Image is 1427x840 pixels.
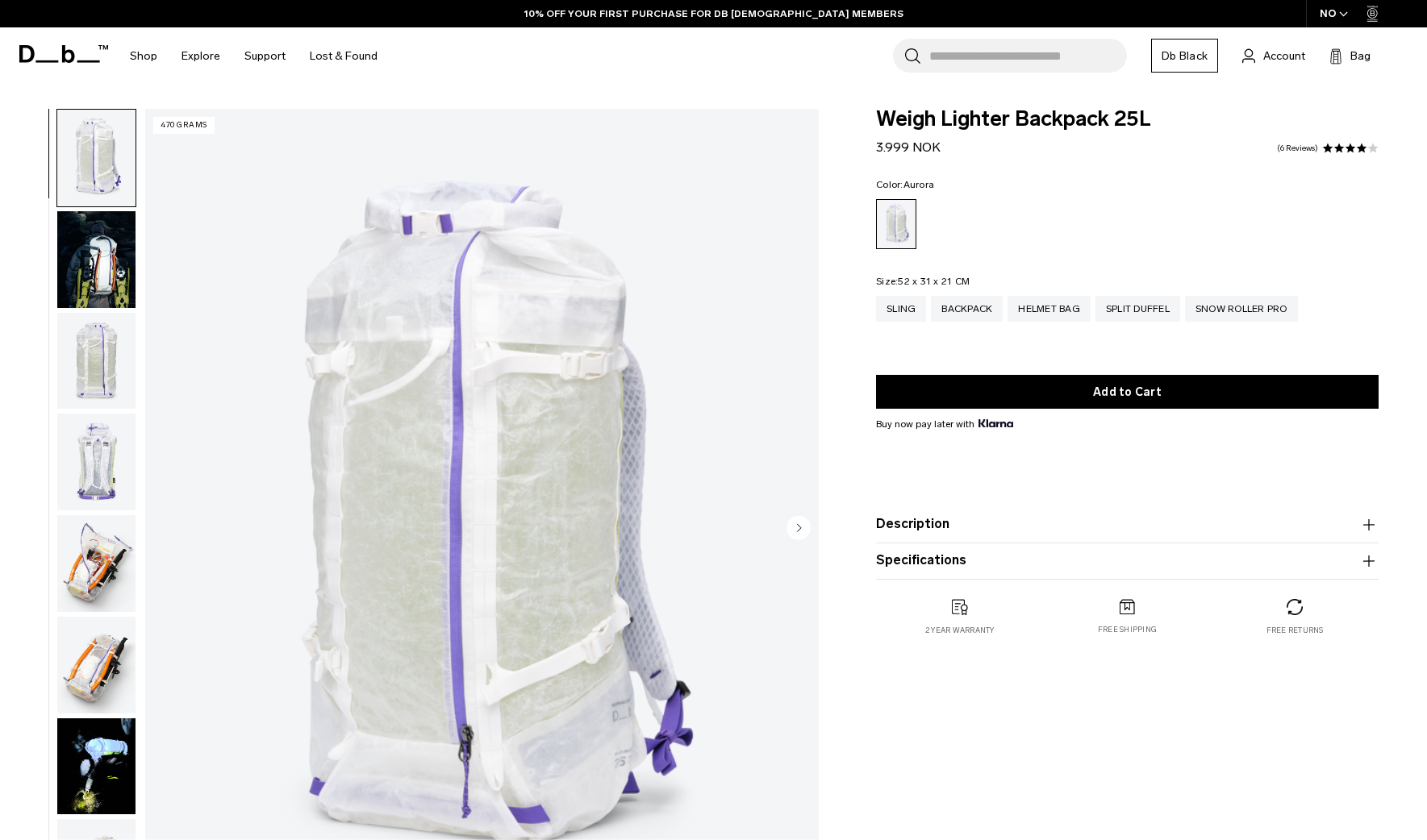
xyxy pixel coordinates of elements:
[876,375,1379,409] button: Add to Cart
[876,417,1013,431] span: Buy now pay later with
[1185,296,1298,322] a: Snow Roller Pro
[118,27,390,85] nav: Main Navigation
[1263,48,1305,64] span: Account
[876,277,970,286] legend: Size:
[57,211,136,308] img: Weigh_Lighter_Backpack_25L_Lifestyle_new.png
[57,313,136,410] img: Weigh_Lighter_Backpack_25L_2.png
[56,514,136,613] button: Weigh_Lighter_Backpack_25L_4.png
[903,179,935,190] span: Aurora
[57,110,136,206] img: Weigh_Lighter_Backpack_25L_1.png
[876,551,1379,571] button: Specifications
[1266,625,1324,636] p: Free returns
[310,27,378,85] a: Lost & Found
[876,296,926,322] a: Sling
[1329,46,1371,65] button: Bag
[1242,46,1305,65] a: Account
[1008,296,1091,322] a: Helmet Bag
[56,413,136,511] button: Weigh_Lighter_Backpack_25L_3.png
[130,27,157,85] a: Shop
[56,109,136,207] button: Weigh_Lighter_Backpack_25L_1.png
[876,139,941,155] span: 3.999 NOK
[1151,39,1218,73] a: Db Black
[1350,48,1371,64] span: Bag
[56,210,136,309] button: Weigh_Lighter_Backpack_25L_Lifestyle_new.png
[931,296,1003,322] a: Backpack
[56,616,136,714] button: Weigh_Lighter_Backpack_25L_5.png
[182,27,220,85] a: Explore
[1095,296,1180,322] a: Split Duffel
[57,718,136,815] img: Weigh Lighter Backpack 25L Aurora
[244,27,286,85] a: Support
[925,625,995,636] p: 2 year warranty
[524,6,903,21] a: 10% OFF YOUR FIRST PURCHASE FOR DB [DEMOGRAPHIC_DATA] MEMBERS
[57,515,136,612] img: Weigh_Lighter_Backpack_25L_4.png
[898,276,970,287] span: 52 x 31 x 21 CM
[876,199,916,249] a: Aurora
[978,419,1013,427] img: {"height" => 20, "alt" => "Klarna"}
[876,180,934,189] legend: Color:
[876,109,1379,130] span: Weigh Lighter Backpack 25L
[57,617,136,713] img: Weigh_Lighter_Backpack_25L_5.png
[56,717,136,816] button: Weigh Lighter Backpack 25L Aurora
[876,515,1379,534] button: Description
[787,515,811,543] button: Next slide
[56,312,136,410] button: Weigh_Lighter_Backpack_25L_2.png
[1277,144,1318,152] a: 6 reviews
[1098,624,1157,635] p: Free shipping
[57,414,136,510] img: Weigh_Lighter_Backpack_25L_3.png
[153,117,215,134] p: 470 grams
